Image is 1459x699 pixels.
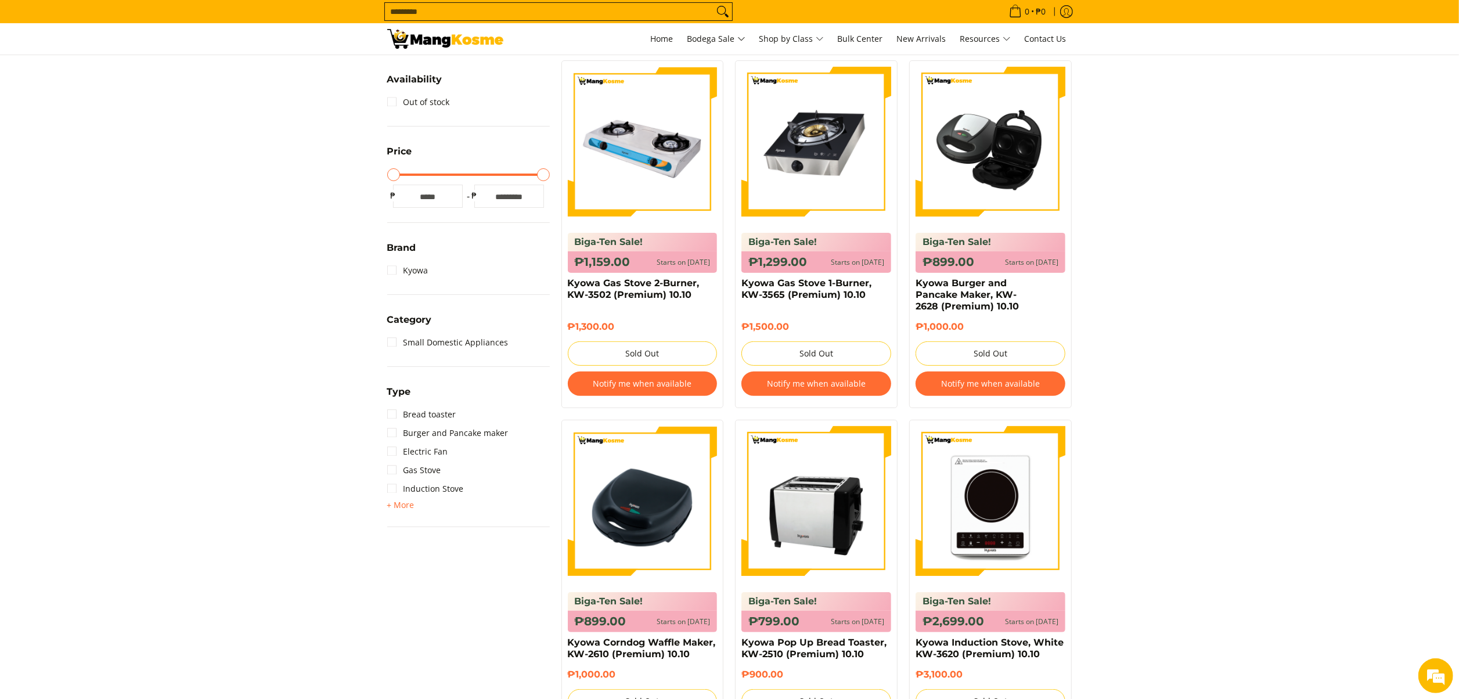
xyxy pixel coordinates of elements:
[741,278,871,300] a: Kyowa Gas Stove 1-Burner, KW-3565 (Premium) 10.10
[387,243,416,261] summary: Open
[687,32,745,46] span: Bodega Sale
[387,424,509,442] a: Burger and Pancake maker
[190,6,218,34] div: Minimize live chat window
[387,93,450,111] a: Out of stock
[568,426,718,576] img: kyowa-corndog-waffle-maker-premium-full-view-mang-kosme
[469,190,480,201] span: ₱
[741,637,887,660] a: Kyowa Pop Up Bread Toaster, KW-2510 (Premium) 10.10
[387,387,411,397] span: Type
[568,637,716,660] a: Kyowa Corndog Waffle Maker, KW-2610 (Premium) 10.10
[387,480,464,498] a: Induction Stove
[954,23,1017,55] a: Resources
[1019,23,1072,55] a: Contact Us
[897,33,946,44] span: New Arrivals
[891,23,952,55] a: New Arrivals
[387,333,509,352] a: Small Domestic Appliances
[387,387,411,405] summary: Open
[645,23,679,55] a: Home
[838,33,883,44] span: Bulk Center
[916,67,1065,217] img: kyowa-burger-and-pancake-maker-premium-full-view-mang-kosme
[1024,8,1032,16] span: 0
[387,243,416,253] span: Brand
[1006,5,1050,18] span: •
[568,669,718,680] h6: ₱1,000.00
[568,321,718,333] h6: ₱1,300.00
[916,278,1019,312] a: Kyowa Burger and Pancake Maker, KW-2628 (Premium) 10.10
[387,405,456,424] a: Bread toaster
[1025,33,1067,44] span: Contact Us
[960,32,1011,46] span: Resources
[741,426,891,576] img: kyowa-stainless-bread-toaster-premium-full-view-mang-kosme
[714,3,732,20] button: Search
[67,146,160,264] span: We're online!
[568,341,718,366] button: Sold Out
[916,637,1064,660] a: Kyowa Induction Stove, White KW-3620 (Premium) 10.10
[387,498,415,512] summary: Open
[741,372,891,396] button: Notify me when available
[741,321,891,333] h6: ₱1,500.00
[387,75,442,93] summary: Open
[916,321,1065,333] h6: ₱1,000.00
[387,190,399,201] span: ₱
[568,278,700,300] a: Kyowa Gas Stove 2-Burner, KW-3502 (Premium) 10.10
[832,23,889,55] a: Bulk Center
[916,341,1065,366] button: Sold Out
[60,65,195,80] div: Chat with us now
[387,461,441,480] a: Gas Stove
[651,33,673,44] span: Home
[387,500,415,510] span: + More
[387,29,503,49] img: Biga-Ten Sale! 10.10 Double Digit Sale! | Mang Kosme
[741,669,891,680] h6: ₱900.00
[568,67,718,217] img: kyowa-2-burner-gas-stove-stainless-steel-premium-full-view-mang-kosme
[387,315,432,325] span: Category
[387,261,428,280] a: Kyowa
[568,372,718,396] button: Notify me when available
[387,147,412,156] span: Price
[6,317,221,358] textarea: Type your message and hit 'Enter'
[916,669,1065,680] h6: ₱3,100.00
[387,315,432,333] summary: Open
[759,32,824,46] span: Shop by Class
[387,147,412,165] summary: Open
[387,75,442,84] span: Availability
[682,23,751,55] a: Bodega Sale
[916,372,1065,396] button: Notify me when available
[754,23,830,55] a: Shop by Class
[515,23,1072,55] nav: Main Menu
[1035,8,1048,16] span: ₱0
[741,341,891,366] button: Sold Out
[916,426,1065,576] img: kyowa-single-induction-cooker-white-premium-full-view-mang-kosme
[387,442,448,461] a: Electric Fan
[741,67,891,217] img: kyowa-tempered-glass-single-gas-burner-full-view-mang-kosme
